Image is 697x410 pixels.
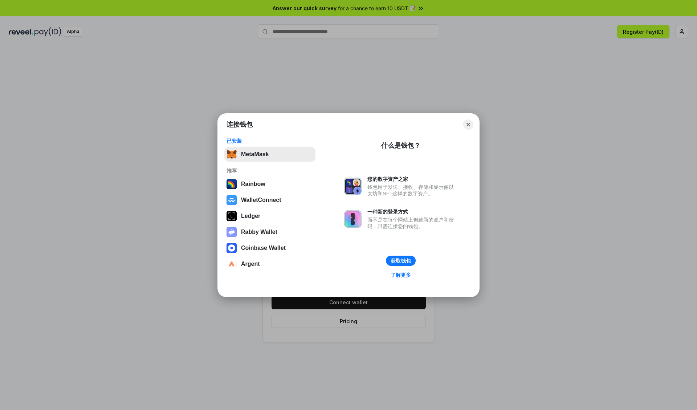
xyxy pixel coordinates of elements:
[241,229,277,235] div: Rabby Wallet
[227,259,237,269] img: svg+xml,%3Csvg%20width%3D%2228%22%20height%3D%2228%22%20viewBox%3D%220%200%2028%2028%22%20fill%3D...
[227,243,237,253] img: svg+xml,%3Csvg%20width%3D%2228%22%20height%3D%2228%22%20viewBox%3D%220%200%2028%2028%22%20fill%3D...
[224,193,315,207] button: WalletConnect
[241,213,260,219] div: Ledger
[224,147,315,162] button: MetaMask
[227,138,313,144] div: 已安装
[227,120,253,129] h1: 连接钱包
[367,176,457,182] div: 您的数字资产之家
[367,184,457,197] div: 钱包用于发送、接收、存储和显示像以太坊和NFT这样的数字资产。
[241,151,269,158] div: MetaMask
[227,211,237,221] img: svg+xml,%3Csvg%20xmlns%3D%22http%3A%2F%2Fwww.w3.org%2F2000%2Fsvg%22%20width%3D%2228%22%20height%3...
[224,209,315,223] button: Ledger
[463,119,473,130] button: Close
[227,195,237,205] img: svg+xml,%3Csvg%20width%3D%2228%22%20height%3D%2228%22%20viewBox%3D%220%200%2028%2028%22%20fill%3D...
[391,257,411,264] div: 获取钱包
[344,210,362,228] img: svg+xml,%3Csvg%20xmlns%3D%22http%3A%2F%2Fwww.w3.org%2F2000%2Fsvg%22%20fill%3D%22none%22%20viewBox...
[227,167,313,174] div: 推荐
[224,225,315,239] button: Rabby Wallet
[227,149,237,159] img: svg+xml,%3Csvg%20fill%3D%22none%22%20height%3D%2233%22%20viewBox%3D%220%200%2035%2033%22%20width%...
[241,245,286,251] div: Coinbase Wallet
[344,178,362,195] img: svg+xml,%3Csvg%20xmlns%3D%22http%3A%2F%2Fwww.w3.org%2F2000%2Fsvg%22%20fill%3D%22none%22%20viewBox...
[367,216,457,230] div: 而不是在每个网站上创建新的账户和密码，只需连接您的钱包。
[381,141,420,150] div: 什么是钱包？
[367,208,457,215] div: 一种新的登录方式
[241,181,265,187] div: Rainbow
[391,272,411,278] div: 了解更多
[227,179,237,189] img: svg+xml,%3Csvg%20width%3D%22120%22%20height%3D%22120%22%20viewBox%3D%220%200%20120%20120%22%20fil...
[241,197,281,203] div: WalletConnect
[224,241,315,255] button: Coinbase Wallet
[227,227,237,237] img: svg+xml,%3Csvg%20xmlns%3D%22http%3A%2F%2Fwww.w3.org%2F2000%2Fsvg%22%20fill%3D%22none%22%20viewBox...
[241,261,260,267] div: Argent
[224,177,315,191] button: Rainbow
[386,256,416,266] button: 获取钱包
[224,257,315,271] button: Argent
[386,270,415,280] a: 了解更多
